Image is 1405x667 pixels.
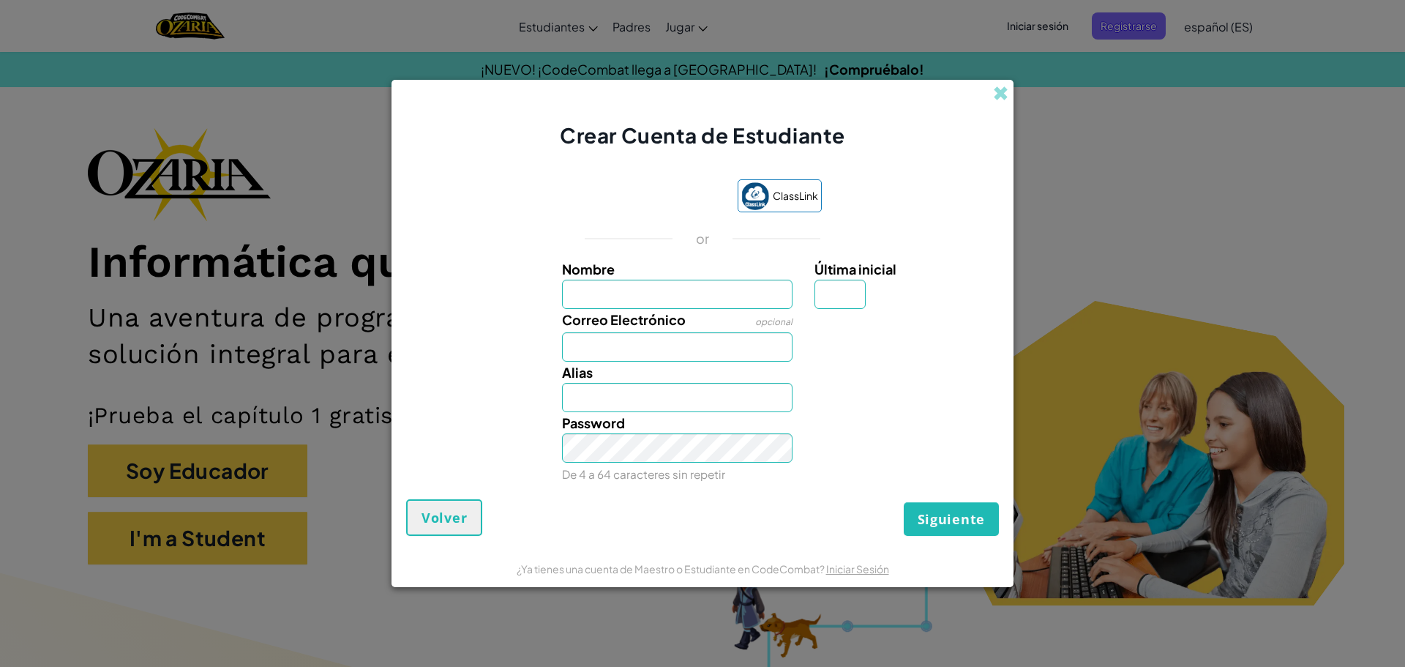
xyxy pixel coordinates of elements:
[406,499,482,536] button: Volver
[562,467,725,481] small: De 4 a 64 caracteres sin repetir
[560,122,845,148] span: Crear Cuenta de Estudiante
[562,414,625,431] span: Password
[773,185,818,206] span: ClassLink
[741,182,769,210] img: classlink-logo-small.png
[755,316,793,327] span: opcional
[918,510,985,528] span: Siguiente
[562,364,593,381] span: Alias
[696,230,710,247] p: or
[577,181,730,213] iframe: Botón de Acceder con Google
[562,261,615,277] span: Nombre
[517,562,826,575] span: ¿Ya tienes una cuenta de Maestro o Estudiante en CodeCombat?
[562,311,686,328] span: Correo Electrónico
[904,502,999,536] button: Siguiente
[421,509,467,526] span: Volver
[814,261,896,277] span: Última inicial
[826,562,889,575] a: Iniciar Sesión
